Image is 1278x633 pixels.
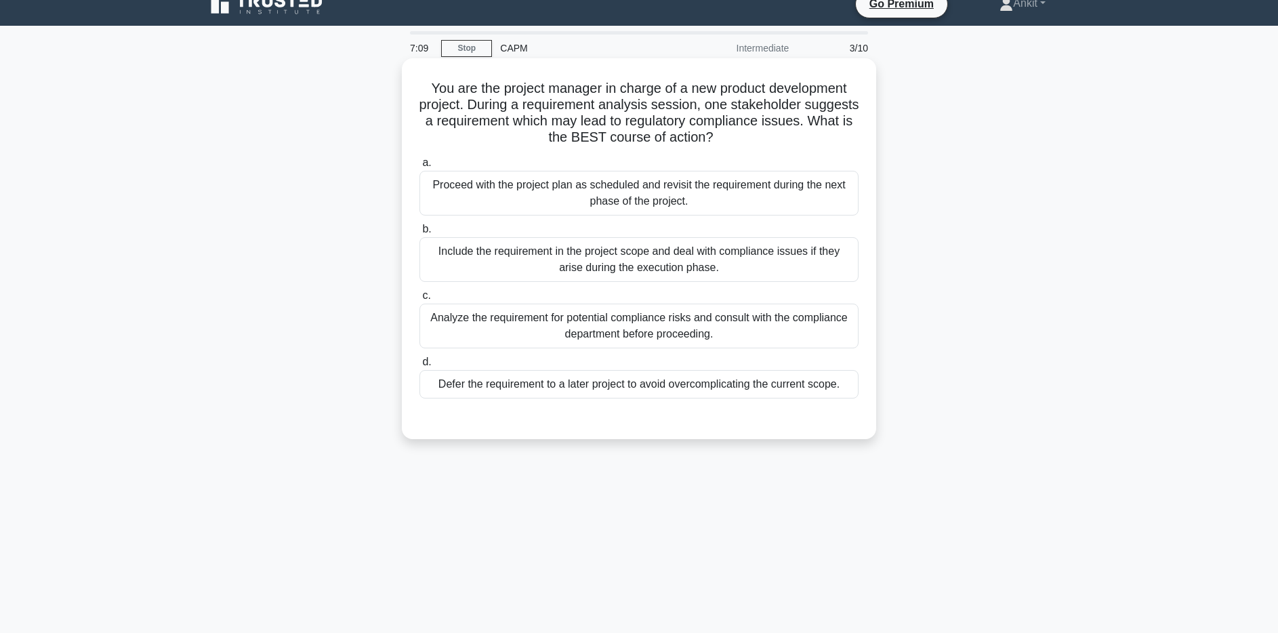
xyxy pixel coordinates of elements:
h5: You are the project manager in charge of a new product development project. During a requirement ... [418,80,860,146]
a: Stop [441,40,492,57]
div: Intermediate [678,35,797,62]
span: d. [422,356,431,367]
div: Proceed with the project plan as scheduled and revisit the requirement during the next phase of t... [419,171,859,216]
div: CAPM [492,35,678,62]
span: c. [422,289,430,301]
div: Defer the requirement to a later project to avoid overcomplicating the current scope. [419,370,859,399]
div: 7:09 [402,35,441,62]
div: Analyze the requirement for potential compliance risks and consult with the compliance department... [419,304,859,348]
span: b. [422,223,431,234]
div: 3/10 [797,35,876,62]
div: Include the requirement in the project scope and deal with compliance issues if they arise during... [419,237,859,282]
span: a. [422,157,431,168]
